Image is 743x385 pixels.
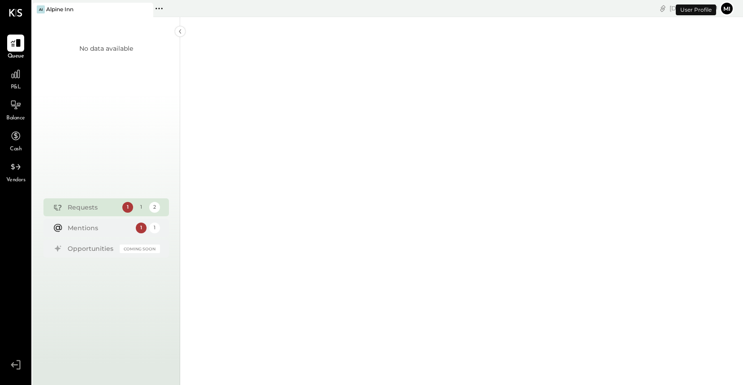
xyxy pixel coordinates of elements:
a: Balance [0,96,31,122]
div: 1 [136,202,147,213]
div: 1 [122,202,133,213]
a: Queue [0,35,31,61]
button: Mi [720,1,734,16]
span: Balance [6,114,25,122]
div: 1 [149,223,160,233]
div: Alpine Inn [46,5,73,13]
div: Coming Soon [120,245,160,253]
div: copy link [658,4,667,13]
a: P&L [0,66,31,92]
span: Vendors [6,176,26,184]
div: [DATE] [670,4,717,13]
div: 2 [149,202,160,213]
div: 1 [136,223,147,233]
div: AI [37,5,45,13]
div: Requests [68,203,118,212]
span: Queue [8,52,24,61]
a: Vendors [0,158,31,184]
a: Cash [0,127,31,153]
div: Opportunities [68,244,115,253]
div: User Profile [676,4,716,15]
div: Mentions [68,223,131,232]
span: Cash [10,145,22,153]
div: No data available [79,44,133,53]
span: P&L [11,83,21,92]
